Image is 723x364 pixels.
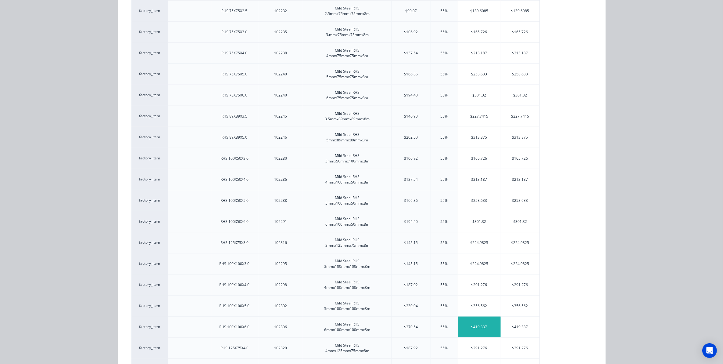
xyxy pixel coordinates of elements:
[131,337,168,359] div: factory_item
[220,282,250,288] div: RHS 100X100X4.0
[501,275,539,295] div: $291.276
[131,253,168,274] div: factory_item
[274,93,287,98] div: 102240
[220,219,249,224] div: RHS 100X50X6.0
[326,90,368,101] div: Mild Steel RHS 6mmx75mmx75mmx8m
[325,216,369,227] div: Mild Steel RHS 6mmx100mmx50mmx8m
[324,258,370,269] div: Mild Steel RHS 3mmx100mmx100mmx8m
[325,111,370,122] div: Mild Steel RHS 3.5mmx89mmx89mmx8m
[274,198,287,203] div: 102288
[441,8,448,14] div: 55%
[274,177,287,182] div: 102286
[501,127,539,148] div: $313.875
[404,282,418,288] div: $187.92
[458,127,501,148] div: $313.875
[274,156,287,161] div: 102280
[404,50,418,56] div: $137.54
[222,135,248,140] div: RHS 89X89X5.0
[458,85,501,106] div: $301.32
[131,127,168,148] div: factory_item
[131,169,168,190] div: factory_item
[220,303,250,309] div: RHS 100X100X5.0
[458,296,501,316] div: $356.562
[501,232,539,253] div: $224.9825
[501,317,539,337] div: $419.337
[501,22,539,42] div: $165.726
[501,253,539,274] div: $224.9825
[501,211,539,232] div: $301.32
[501,64,539,85] div: $258.633
[222,93,248,98] div: RHS 75X75X6.0
[441,198,448,203] div: 55%
[441,282,448,288] div: 55%
[702,343,717,358] div: Open Intercom Messenger
[131,0,168,21] div: factory_item
[274,219,287,224] div: 102291
[404,93,418,98] div: $194.40
[441,261,448,267] div: 55%
[325,153,369,164] div: Mild Steel RHS 3mmx50mmx100mmx8m
[220,156,249,161] div: RHS 100X50X3.0
[274,135,287,140] div: 102246
[222,8,248,14] div: RHS 75X75X2.5
[220,345,249,351] div: RHS 125X75X4.0
[220,198,249,203] div: RHS 100X50X5.0
[458,211,501,232] div: $301.32
[131,190,168,211] div: factory_item
[131,85,168,106] div: factory_item
[441,177,448,182] div: 55%
[222,29,248,35] div: RHS 75X75X3.0
[501,1,539,21] div: $139.6085
[441,93,448,98] div: 55%
[325,343,369,354] div: Mild Steel RHS 4mmx125mmx75mmx8m
[274,114,287,119] div: 102245
[326,132,368,143] div: Mild Steel RHS 5mmx89mmx89mmx8m
[274,29,287,35] div: 102235
[324,322,370,333] div: Mild Steel RHS 6mmx100mmx100mmx8m
[458,317,501,337] div: $419.337
[404,261,418,267] div: $145.15
[404,114,418,119] div: $146.93
[274,50,287,56] div: 102238
[274,282,287,288] div: 102298
[220,177,249,182] div: RHS 100X50X4.0
[274,324,287,330] div: 102306
[326,69,368,80] div: Mild Steel RHS 5mmx75mmx75mmx8m
[131,106,168,127] div: factory_item
[220,240,249,246] div: RHS 125X75X3.0
[222,50,248,56] div: RHS 75X75X4.0
[404,303,418,309] div: $230.04
[131,274,168,295] div: factory_item
[325,237,369,248] div: Mild Steel RHS 3mmx125mmx75mmx8m
[458,1,501,21] div: $139.6085
[501,296,539,316] div: $356.562
[441,50,448,56] div: 55%
[458,253,501,274] div: $224.9825
[404,240,418,246] div: $145.15
[458,232,501,253] div: $224.9825
[326,27,369,38] div: Mild Steel RHS 3.mmx75mmx75mmx8m
[501,338,539,359] div: $291.276
[404,198,418,203] div: $166.86
[131,295,168,316] div: factory_item
[404,71,418,77] div: $166.86
[325,174,369,185] div: Mild Steel RHS 4mmx100mmx50mmx8m
[441,135,448,140] div: 55%
[131,316,168,337] div: factory_item
[324,279,370,290] div: Mild Steel RHS 4mmx100mmx100mmx8m
[501,148,539,169] div: $165.726
[404,156,418,161] div: $106.92
[131,64,168,85] div: factory_item
[501,190,539,211] div: $258.633
[458,190,501,211] div: $258.633
[441,345,448,351] div: 55%
[220,261,250,267] div: RHS 100X100X3.0
[131,148,168,169] div: factory_item
[458,275,501,295] div: $291.276
[274,71,287,77] div: 102240
[222,114,248,119] div: RHS 89X89X3.5
[458,64,501,85] div: $258.633
[324,300,370,311] div: Mild Steel RHS 5mmx100mmx100mmx8m
[501,43,539,64] div: $213.187
[441,240,448,246] div: 55%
